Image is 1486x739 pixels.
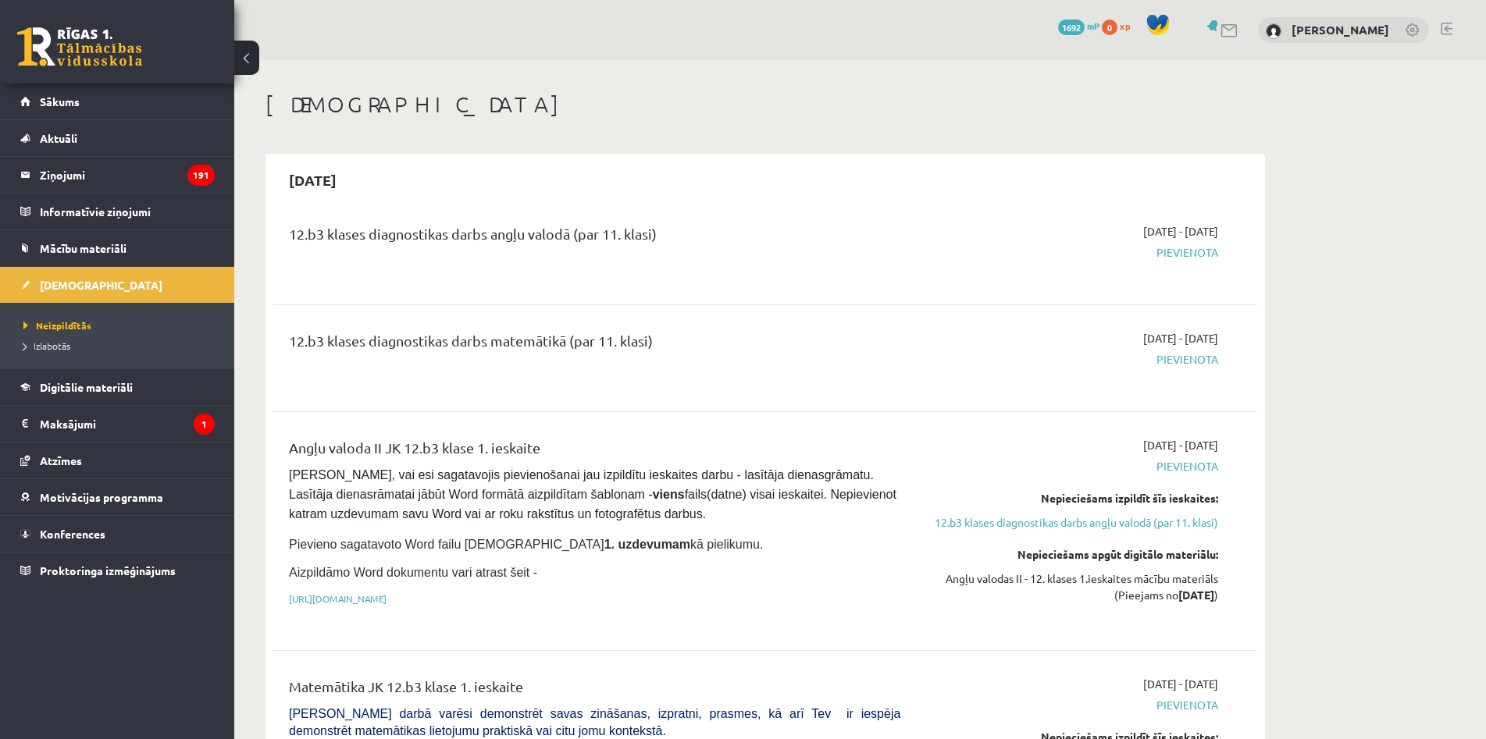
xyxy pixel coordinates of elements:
[289,437,900,466] div: Angļu valoda II JK 12.b3 klase 1. ieskaite
[653,488,685,501] strong: viens
[17,27,142,66] a: Rīgas 1. Tālmācības vidusskola
[20,194,215,229] a: Informatīvie ziņojumi
[40,490,163,504] span: Motivācijas programma
[20,479,215,515] a: Motivācijas programma
[265,91,1265,118] h1: [DEMOGRAPHIC_DATA]
[23,318,219,332] a: Neizpildītās
[1143,330,1218,346] span: [DATE] - [DATE]
[40,527,105,541] span: Konferences
[1102,20,1117,35] span: 0
[20,369,215,405] a: Digitālie materiāli
[20,516,215,552] a: Konferences
[40,157,215,193] legend: Ziņojumi
[924,514,1218,531] a: 12.b3 klases diagnostikas darbs angļu valodā (par 11. klasi)
[924,244,1218,261] span: Pievienota
[924,458,1218,474] span: Pievienota
[924,697,1218,713] span: Pievienota
[40,563,176,577] span: Proktoringa izmēģinājums
[20,406,215,442] a: Maksājumi1
[1292,22,1389,37] a: [PERSON_NAME]
[1143,437,1218,453] span: [DATE] - [DATE]
[20,267,215,303] a: [DEMOGRAPHIC_DATA]
[1087,20,1099,32] span: mP
[273,162,352,198] h2: [DATE]
[1143,676,1218,692] span: [DATE] - [DATE]
[40,453,82,467] span: Atzīmes
[20,120,215,156] a: Aktuāli
[924,570,1218,603] div: Angļu valodas II - 12. klases 1.ieskaites mācību materiāls (Pieejams no )
[1120,20,1130,32] span: xp
[924,490,1218,506] div: Nepieciešams izpildīt šīs ieskaites:
[604,538,690,551] strong: 1. uzdevumam
[1266,23,1281,39] img: Markuss Popkovs
[1178,588,1214,602] strong: [DATE]
[20,230,215,266] a: Mācību materiāli
[1143,223,1218,240] span: [DATE] - [DATE]
[23,339,70,352] span: Izlabotās
[20,552,215,588] a: Proktoringa izmēģinājums
[289,223,900,252] div: 12.b3 klases diagnostikas darbs angļu valodā (par 11. klasi)
[187,165,215,186] i: 191
[23,319,91,332] span: Neizpildītās
[40,380,133,394] span: Digitālie materiāli
[40,406,215,442] legend: Maksājumi
[289,707,900,737] span: [PERSON_NAME] darbā varēsi demonstrēt savas zināšanas, izpratni, prasmes, kā arī Tev ir iespēja d...
[40,131,77,145] span: Aktuāli
[40,278,162,292] span: [DEMOGRAPHIC_DATA]
[289,676,900,705] div: Matemātika JK 12.b3 klase 1. ieskaite
[289,538,763,551] span: Pievieno sagatavoto Word failu [DEMOGRAPHIC_DATA] kā pielikumu.
[20,83,215,119] a: Sākums
[1058,20,1085,35] span: 1692
[20,157,215,193] a: Ziņojumi191
[40,94,80,108] span: Sākums
[289,566,537,579] span: Aizpildāmo Word dokumentu vari atrast šeit -
[924,546,1218,563] div: Nepieciešams apgūt digitālo materiālu:
[40,241,127,255] span: Mācību materiāli
[23,339,219,353] a: Izlabotās
[289,330,900,359] div: 12.b3 klases diagnostikas darbs matemātikā (par 11. klasi)
[194,414,215,435] i: 1
[1102,20,1138,32] a: 0 xp
[1058,20,1099,32] a: 1692 mP
[924,351,1218,368] span: Pievienota
[40,194,215,229] legend: Informatīvie ziņojumi
[289,468,900,520] span: [PERSON_NAME], vai esi sagatavojis pievienošanai jau izpildītu ieskaites darbu - lasītāja dienasg...
[20,442,215,478] a: Atzīmes
[289,592,387,605] a: [URL][DOMAIN_NAME]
